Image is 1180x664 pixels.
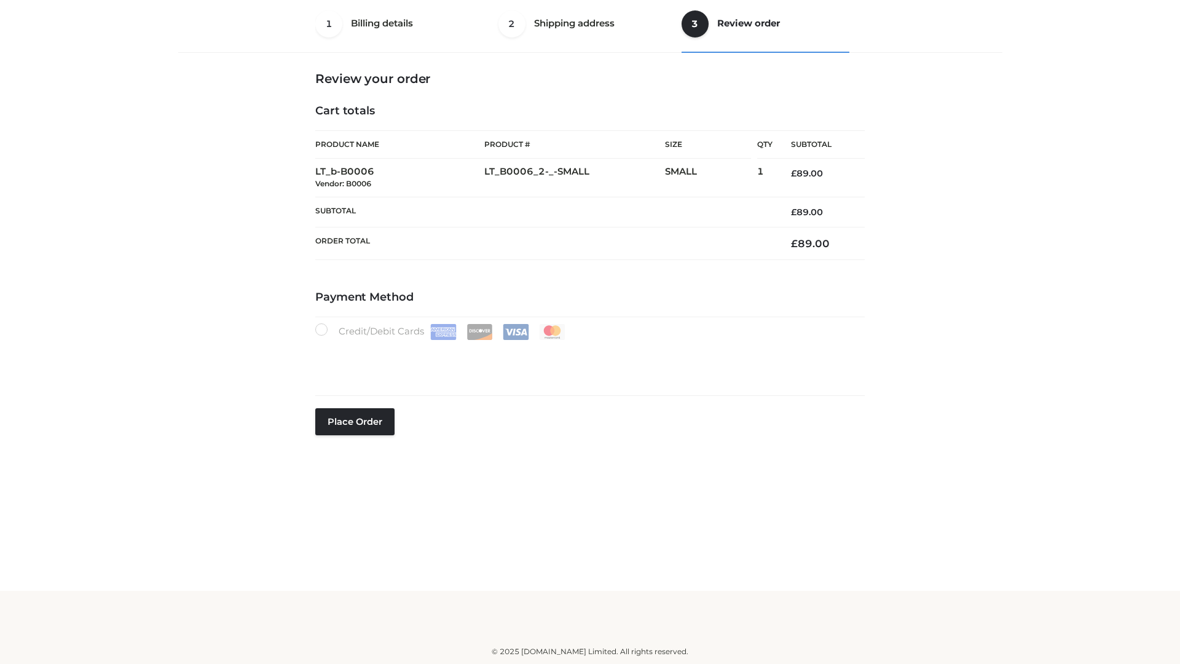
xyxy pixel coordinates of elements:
td: LT_B0006_2-_-SMALL [484,159,665,197]
h3: Review your order [315,71,865,86]
button: Place order [315,408,395,435]
img: Visa [503,324,529,340]
label: Credit/Debit Cards [315,323,567,340]
div: © 2025 [DOMAIN_NAME] Limited. All rights reserved. [183,646,997,658]
th: Order Total [315,227,773,260]
bdi: 89.00 [791,207,823,218]
th: Qty [757,130,773,159]
img: Discover [466,324,493,340]
bdi: 89.00 [791,237,830,250]
iframe: Secure payment input frame [313,338,862,382]
td: LT_b-B0006 [315,159,484,197]
img: Mastercard [539,324,565,340]
bdi: 89.00 [791,168,823,179]
img: Amex [430,324,457,340]
h4: Cart totals [315,105,865,118]
td: SMALL [665,159,757,197]
th: Subtotal [315,197,773,227]
span: £ [791,237,798,250]
th: Subtotal [773,131,865,159]
h4: Payment Method [315,291,865,304]
span: £ [791,207,796,218]
td: 1 [757,159,773,197]
small: Vendor: B0006 [315,179,371,188]
span: £ [791,168,796,179]
th: Product # [484,130,665,159]
th: Size [665,131,751,159]
th: Product Name [315,130,484,159]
